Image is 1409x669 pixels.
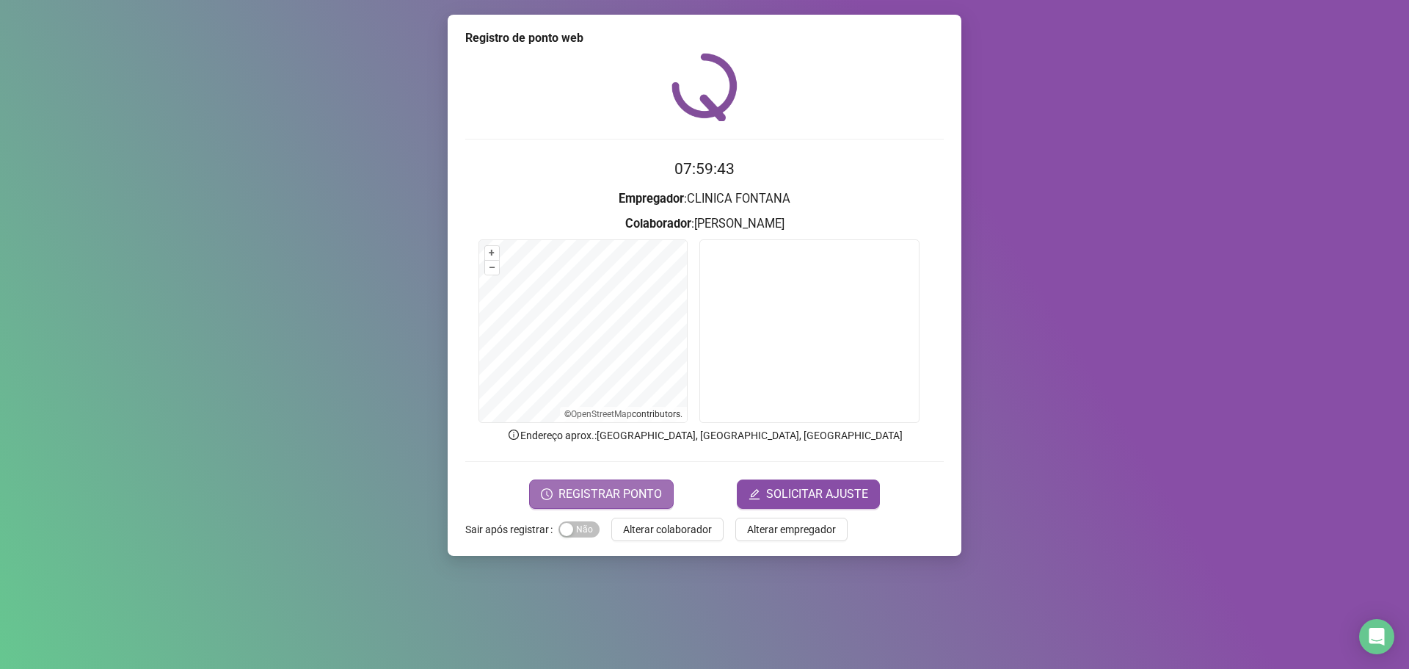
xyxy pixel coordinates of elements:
[558,485,662,503] span: REGISTRAR PONTO
[611,518,724,541] button: Alterar colaborador
[735,518,848,541] button: Alterar empregador
[465,214,944,234] h3: : [PERSON_NAME]
[465,189,944,209] h3: : CLINICA FONTANA
[1359,619,1394,654] div: Open Intercom Messenger
[623,521,712,538] span: Alterar colaborador
[564,409,682,419] li: © contributors.
[529,480,674,509] button: REGISTRAR PONTO
[571,409,632,419] a: OpenStreetMap
[465,427,944,444] p: Endereço aprox. : [GEOGRAPHIC_DATA], [GEOGRAPHIC_DATA], [GEOGRAPHIC_DATA]
[749,488,760,500] span: edit
[541,488,553,500] span: clock-circle
[766,485,868,503] span: SOLICITAR AJUSTE
[737,480,880,509] button: editSOLICITAR AJUSTE
[619,192,684,206] strong: Empregador
[465,29,944,47] div: Registro de ponto web
[465,518,558,541] label: Sair após registrar
[671,53,738,121] img: QRPoint
[747,521,836,538] span: Alterar empregador
[625,217,691,231] strong: Colaborador
[507,428,520,441] span: info-circle
[485,246,499,260] button: +
[674,160,735,178] time: 07:59:43
[485,261,499,275] button: –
